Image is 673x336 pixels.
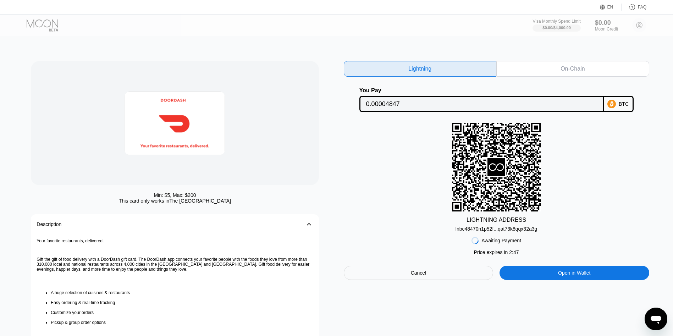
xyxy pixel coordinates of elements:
div: Awaiting Payment [481,238,521,243]
iframe: Button to launch messaging window [645,308,667,330]
p: Your favorite restaurants, delivered. [37,238,313,243]
div: On-Chain [496,61,649,77]
li: Easy ordering & real-time tracking [51,300,313,305]
div: EN [600,4,622,11]
div: Min: $ 5 , Max: $ 200 [154,192,196,198]
div: Open in Wallet [500,266,649,280]
div: You PayBTC [344,87,649,112]
div: Open in Wallet [558,270,590,276]
div: On-Chain [561,65,585,72]
div: EN [607,5,613,10]
div: Cancel [344,266,493,280]
div: Visa Monthly Spend Limit$0.00/$4,000.00 [533,19,580,32]
div: Lightning [344,61,497,77]
div: 󰅀 [305,220,313,228]
div: lnbc48470n1p52f...qat73k8qqx32a3g [456,223,537,232]
div: FAQ [622,4,646,11]
div: $0.00 / $4,000.00 [542,26,571,30]
li: A huge selection of cuisines & restaurants [51,290,313,295]
div: Description [37,221,61,227]
p: Gift the gift of food delivery with a DoorDash gift card. The DoorDash app connects your favorite... [37,257,313,272]
li: Customize your orders [51,310,313,315]
div: BTC [619,101,629,107]
div: Lightning [408,65,431,72]
div: FAQ [638,5,646,10]
span: 2 : 47 [509,249,519,255]
li: Pickup & group order options [51,320,313,325]
div: LIGHTNING ADDRESS [467,217,526,223]
div: Cancel [411,270,426,276]
div: You Pay [359,87,604,94]
div: lnbc48470n1p52f...qat73k8qqx32a3g [456,226,537,232]
div: Visa Monthly Spend Limit [533,19,580,24]
div: This card only works in The [GEOGRAPHIC_DATA] [119,198,231,204]
div: Price expires in [474,249,519,255]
